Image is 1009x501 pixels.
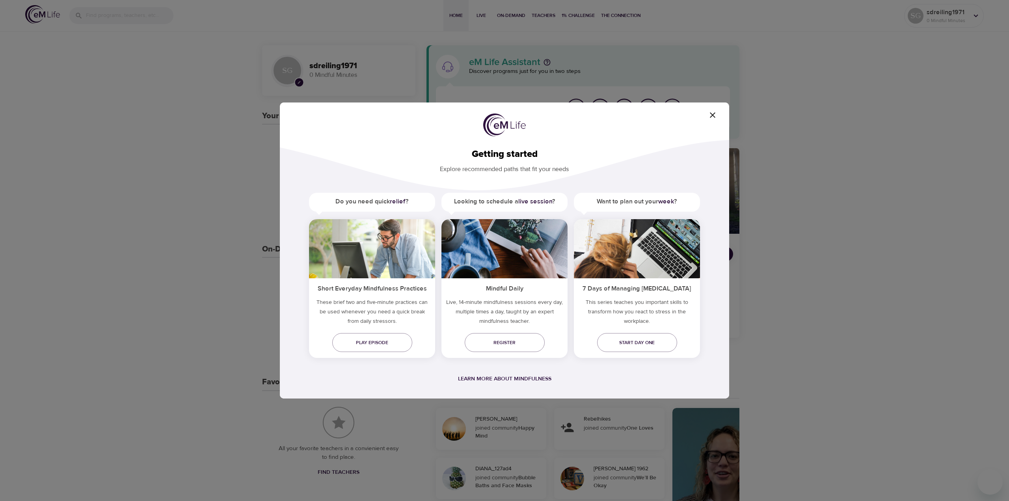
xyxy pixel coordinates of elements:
p: This series teaches you important skills to transform how you react to stress in the workplace. [574,298,700,329]
span: Start day one [603,339,671,347]
span: Register [471,339,538,347]
span: Play episode [339,339,406,347]
a: Register [465,333,545,352]
img: ims [309,219,435,278]
a: Play episode [332,333,412,352]
h5: Short Everyday Mindfulness Practices [309,278,435,298]
a: Start day one [597,333,677,352]
a: Learn more about mindfulness [458,375,551,382]
img: ims [441,219,568,278]
h5: Mindful Daily [441,278,568,298]
h5: Do you need quick ? [309,193,435,210]
h5: Looking to schedule a ? [441,193,568,210]
a: week [658,197,674,205]
p: Explore recommended paths that fit your needs [292,160,717,174]
h5: These brief two and five-minute practices can be used whenever you need a quick break from daily ... [309,298,435,329]
h5: Want to plan out your ? [574,193,700,210]
h5: 7 Days of Managing [MEDICAL_DATA] [574,278,700,298]
h2: Getting started [292,149,717,160]
p: Live, 14-minute mindfulness sessions every day, multiple times a day, taught by an expert mindful... [441,298,568,329]
img: ims [574,219,700,278]
img: logo [483,114,526,136]
a: live session [518,197,552,205]
a: relief [390,197,406,205]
